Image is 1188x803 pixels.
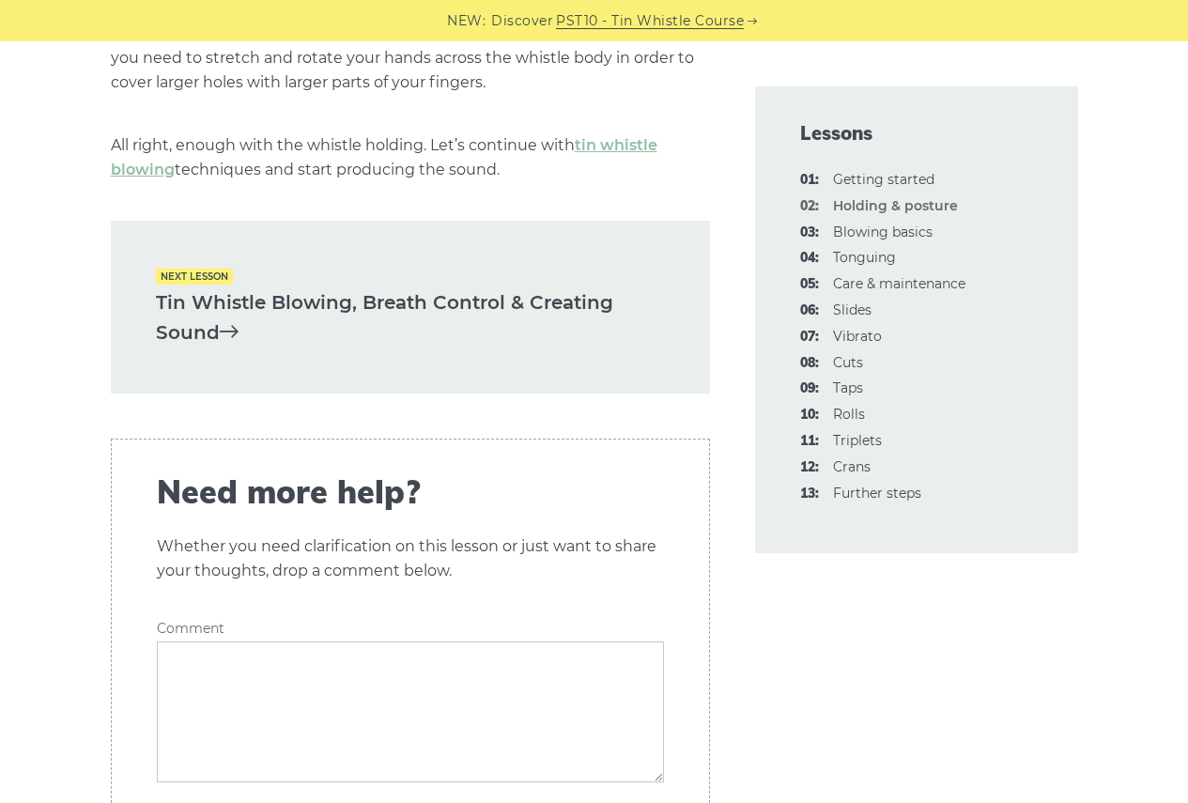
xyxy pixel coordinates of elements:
a: PST10 - Tin Whistle Course [556,10,744,32]
span: NEW: [447,10,486,32]
a: 03:Blowing basics [833,224,933,240]
a: 13:Further steps [833,485,921,502]
a: 07:Vibrato [833,328,882,345]
a: 04:Tonguing [833,249,896,266]
span: 05: [800,273,819,296]
a: Tin Whistle Blowing, Breath Control & Creating Sound [156,287,665,348]
strong: Holding & posture [833,197,958,214]
a: 05:Care & maintenance [833,275,965,292]
span: 06: [800,300,819,322]
span: 13: [800,483,819,505]
label: Comment [157,621,664,637]
p: All right, enough with the whistle holding. Let’s continue with techniques and start producing th... [111,133,710,182]
span: 09: [800,378,819,400]
span: Next lesson [156,269,233,285]
a: 12:Crans [833,458,871,475]
span: 07: [800,326,819,348]
span: Need more help? [157,473,664,512]
span: 12: [800,456,819,479]
span: 03: [800,222,819,244]
a: 01:Getting started [833,171,934,188]
p: Whether you need clarification on this lesson or just want to share your thoughts, drop a comment... [157,534,664,583]
span: 08: [800,352,819,375]
span: 10: [800,404,819,426]
a: tin whistle blowing [111,136,657,178]
a: 08:Cuts [833,354,863,371]
a: 06:Slides [833,301,872,318]
a: 10:Rolls [833,406,865,423]
a: 11:Triplets [833,432,882,449]
span: Lessons [800,120,1033,147]
span: Discover [491,10,553,32]
span: 11: [800,430,819,453]
span: 04: [800,247,819,270]
span: 01: [800,169,819,192]
a: 09:Taps [833,379,863,396]
span: 02: [800,195,819,218]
